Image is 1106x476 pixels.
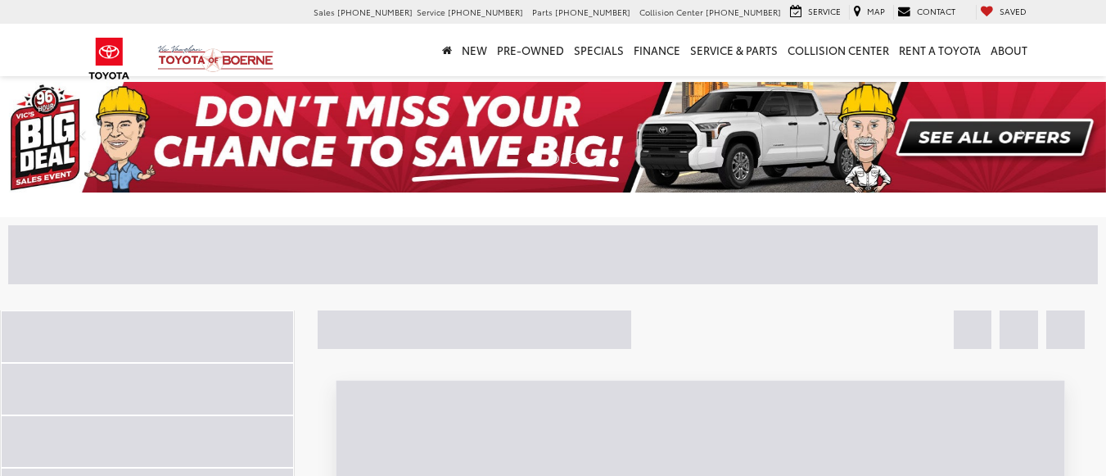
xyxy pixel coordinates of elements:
[457,24,492,76] a: New
[532,6,553,18] span: Parts
[437,24,457,76] a: Home
[629,24,685,76] a: Finance
[986,24,1032,76] a: About
[555,6,630,18] span: [PHONE_NUMBER]
[976,5,1031,20] a: My Saved Vehicles
[448,6,523,18] span: [PHONE_NUMBER]
[808,5,841,17] span: Service
[569,24,629,76] a: Specials
[917,5,955,17] span: Contact
[157,44,274,73] img: Vic Vaughan Toyota of Boerne
[685,24,783,76] a: Service & Parts: Opens in a new tab
[783,24,894,76] a: Collision Center
[314,6,335,18] span: Sales
[417,6,445,18] span: Service
[1000,5,1027,17] span: Saved
[706,6,781,18] span: [PHONE_NUMBER]
[893,5,959,20] a: Contact
[337,6,413,18] span: [PHONE_NUMBER]
[492,24,569,76] a: Pre-Owned
[894,24,986,76] a: Rent a Toyota
[867,5,885,17] span: Map
[786,5,845,20] a: Service
[79,32,140,85] img: Toyota
[849,5,889,20] a: Map
[639,6,703,18] span: Collision Center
